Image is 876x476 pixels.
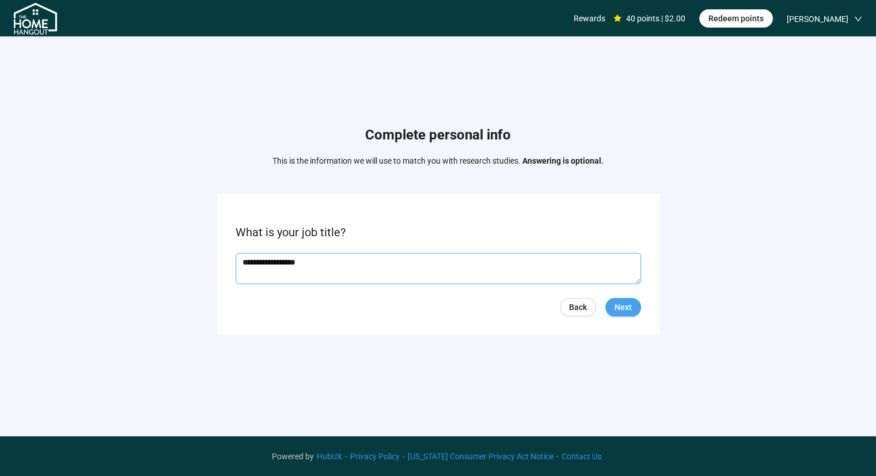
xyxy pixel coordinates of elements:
span: [PERSON_NAME] [787,1,848,37]
span: star [613,14,621,22]
strong: Answering is optional. [522,156,604,165]
button: Redeem points [699,9,773,28]
a: Back [560,298,596,316]
span: down [854,15,862,23]
p: What is your job title? [236,224,641,241]
a: Privacy Policy [347,452,403,461]
h1: Complete personal info [272,124,604,146]
a: [US_STATE] Consumer Privacy Act Notice [405,452,556,461]
span: Back [569,301,587,313]
button: Next [605,298,641,316]
span: Redeem points [708,12,764,25]
a: Contact Us [559,452,604,461]
a: HubUX [314,452,345,461]
p: This is the information we will use to match you with research studies. [272,154,604,167]
span: Powered by [272,452,314,461]
span: Next [615,301,632,313]
div: · · · [272,450,604,463]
